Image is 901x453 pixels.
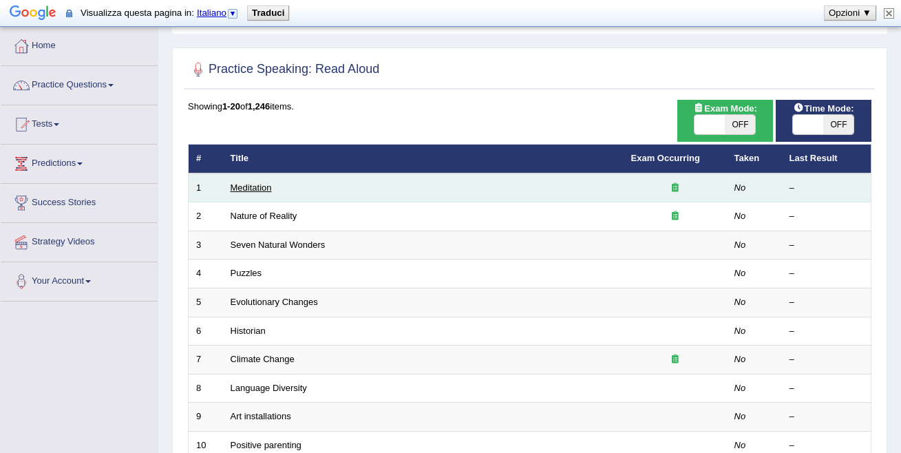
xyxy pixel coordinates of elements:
[197,8,239,18] a: Italiano
[188,59,379,80] h2: Practice Speaking: Read Aloud
[1,145,158,179] a: Predictions
[631,353,719,366] div: Exam occurring question
[1,184,158,218] a: Success Stories
[734,383,746,393] em: No
[734,240,746,250] em: No
[189,231,223,260] td: 3
[231,182,272,193] a: Meditation
[1,223,158,257] a: Strategy Videos
[188,100,871,113] div: Showing of items.
[231,326,266,336] a: Historian
[788,101,860,116] span: Time Mode:
[189,260,223,288] td: 4
[782,145,871,173] th: Last Result
[727,145,782,173] th: Taken
[189,374,223,403] td: 8
[825,6,876,20] button: Opzioni ▼
[189,173,223,202] td: 1
[222,101,240,112] b: 1-20
[1,66,158,101] a: Practice Questions
[725,115,755,134] span: OFF
[189,145,223,173] th: #
[231,440,301,450] a: Positive parenting
[1,27,158,61] a: Home
[231,297,318,307] a: Evolutionary Changes
[734,354,746,364] em: No
[248,101,271,112] b: 1,246
[252,8,284,18] b: Traduci
[1,105,158,140] a: Tests
[231,411,291,421] a: Art installations
[10,4,56,23] img: Google Traduttore
[81,8,242,18] span: Visualizza questa pagina in:
[197,8,226,18] span: Italiano
[789,325,864,338] div: –
[789,267,864,280] div: –
[688,101,762,116] span: Exam Mode:
[734,182,746,193] em: No
[734,268,746,278] em: No
[677,100,773,142] div: Show exams occurring in exams
[231,268,262,278] a: Puzzles
[789,439,864,452] div: –
[789,296,864,309] div: –
[631,182,719,195] div: Exam occurring question
[789,353,864,366] div: –
[789,382,864,395] div: –
[789,210,864,223] div: –
[189,202,223,231] td: 2
[631,153,700,163] a: Exam Occurring
[231,240,326,250] a: Seven Natural Wonders
[631,210,719,223] div: Exam occurring question
[231,211,297,221] a: Nature of Reality
[734,440,746,450] em: No
[1,262,158,297] a: Your Account
[189,288,223,317] td: 5
[884,8,894,19] img: Chiudi
[789,182,864,195] div: –
[189,346,223,375] td: 7
[231,354,295,364] a: Climate Change
[823,115,854,134] span: OFF
[789,410,864,423] div: –
[734,411,746,421] em: No
[189,317,223,346] td: 6
[66,8,72,19] img: I contenuti di questa pagina sicura saranno inviati a Google per essere tradotti utilizzando una ...
[189,403,223,432] td: 9
[231,383,307,393] a: Language Diversity
[789,239,864,252] div: –
[734,326,746,336] em: No
[734,297,746,307] em: No
[734,211,746,221] em: No
[223,145,624,173] th: Title
[248,6,288,20] button: Traduci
